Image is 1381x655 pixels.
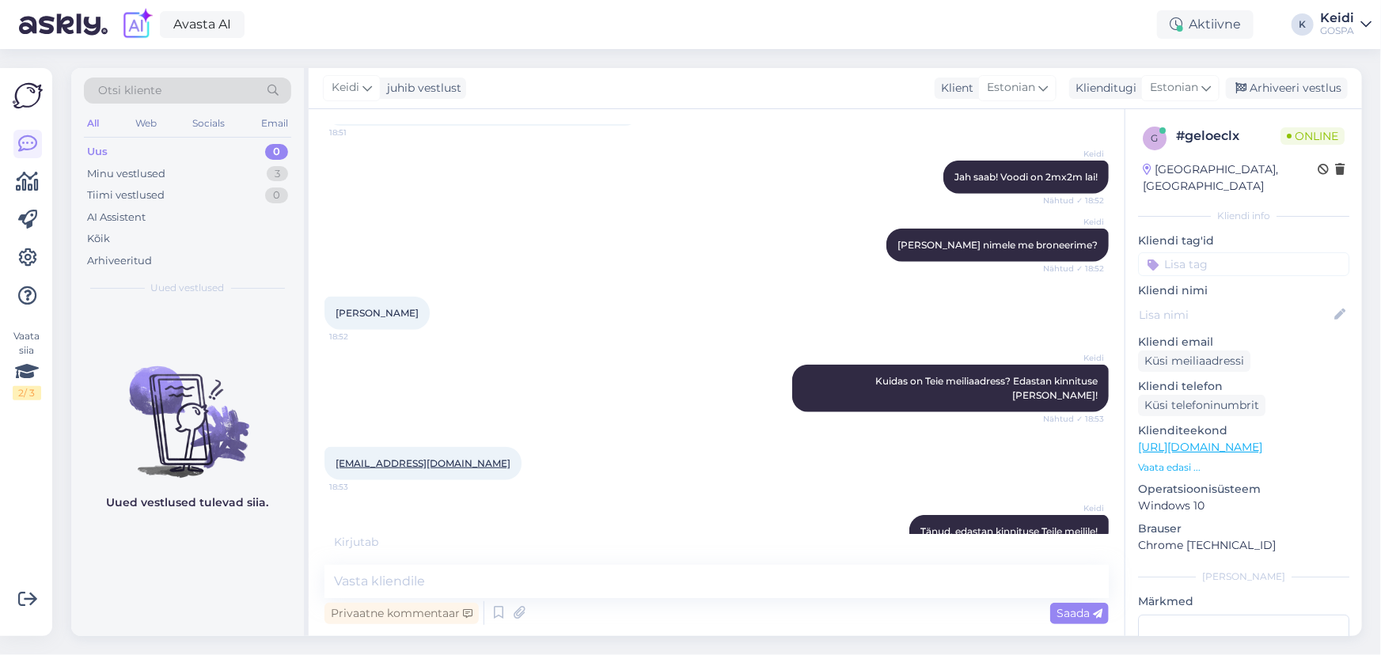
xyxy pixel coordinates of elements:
span: Uued vestlused [151,281,225,295]
img: explore-ai [120,8,154,41]
div: Vaata siia [13,329,41,400]
span: Jah saab! Voodi on 2mx2m lai! [954,171,1098,183]
span: Keidi [1045,216,1104,228]
div: Privaatne kommentaar [324,603,479,624]
div: AI Assistent [87,210,146,225]
span: . [378,535,381,549]
p: Kliendi tag'id [1138,233,1349,249]
div: Küsi meiliaadressi [1138,350,1250,372]
p: Chrome [TECHNICAL_ID] [1138,537,1349,554]
div: Email [258,113,291,134]
span: g [1151,132,1159,144]
span: Otsi kliente [98,82,161,99]
input: Lisa tag [1138,252,1349,276]
div: GOSPA [1320,25,1354,37]
div: Klienditugi [1069,80,1136,97]
div: juhib vestlust [381,80,461,97]
div: Kirjutab [324,534,1109,551]
img: Askly Logo [13,81,43,111]
p: Vaata edasi ... [1138,460,1349,475]
span: [PERSON_NAME] nimele me broneerime? [897,239,1098,251]
div: 0 [265,187,288,203]
p: Brauser [1138,521,1349,537]
span: 18:53 [329,481,389,493]
span: Keidi [1045,502,1104,514]
p: Kliendi nimi [1138,282,1349,299]
span: [PERSON_NAME] [336,307,419,319]
div: 3 [267,166,288,182]
div: Socials [189,113,228,134]
div: [GEOGRAPHIC_DATA], [GEOGRAPHIC_DATA] [1143,161,1318,195]
span: Tänud, edastan kinnituse Teile meilile! [920,525,1098,537]
div: Uus [87,144,108,160]
div: Aktiivne [1157,10,1254,39]
span: Kuidas on Teie meiliaadress? Edastan kinnituse [PERSON_NAME]! [875,375,1100,401]
div: Arhiveeri vestlus [1226,78,1348,99]
div: Tiimi vestlused [87,187,165,203]
p: Kliendi telefon [1138,378,1349,395]
div: # geloeclx [1176,127,1280,146]
img: No chats [71,338,304,480]
p: Klienditeekond [1138,422,1349,439]
div: Keidi [1320,12,1354,25]
span: Keidi [1045,148,1104,160]
span: Keidi [332,79,359,97]
div: Kõik [87,231,110,247]
div: K [1292,13,1314,36]
div: [PERSON_NAME] [1138,570,1349,584]
span: 18:51 [329,127,389,138]
p: Operatsioonisüsteem [1138,481,1349,498]
a: KeidiGOSPA [1320,12,1372,37]
div: 2 / 3 [13,386,41,400]
span: Saada [1057,606,1102,620]
p: Uued vestlused tulevad siia. [107,494,269,511]
span: Nähtud ✓ 18:52 [1043,263,1104,274]
div: Küsi telefoninumbrit [1138,395,1265,416]
div: 0 [265,144,288,160]
a: Avasta AI [160,11,245,38]
div: Minu vestlused [87,166,165,182]
span: 18:52 [329,331,389,343]
input: Lisa nimi [1139,306,1331,324]
p: Windows 10 [1138,498,1349,514]
p: Kliendi email [1138,334,1349,350]
div: Web [132,113,160,134]
span: Keidi [1045,352,1104,364]
div: Kliendi info [1138,209,1349,223]
a: [URL][DOMAIN_NAME] [1138,440,1262,454]
span: Nähtud ✓ 18:52 [1043,195,1104,206]
div: Klient [935,80,973,97]
a: [EMAIL_ADDRESS][DOMAIN_NAME] [336,457,510,469]
div: All [84,113,102,134]
p: Märkmed [1138,593,1349,610]
span: Estonian [987,79,1035,97]
span: Nähtud ✓ 18:53 [1043,413,1104,425]
span: Estonian [1150,79,1198,97]
span: Online [1280,127,1345,145]
div: Arhiveeritud [87,253,152,269]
